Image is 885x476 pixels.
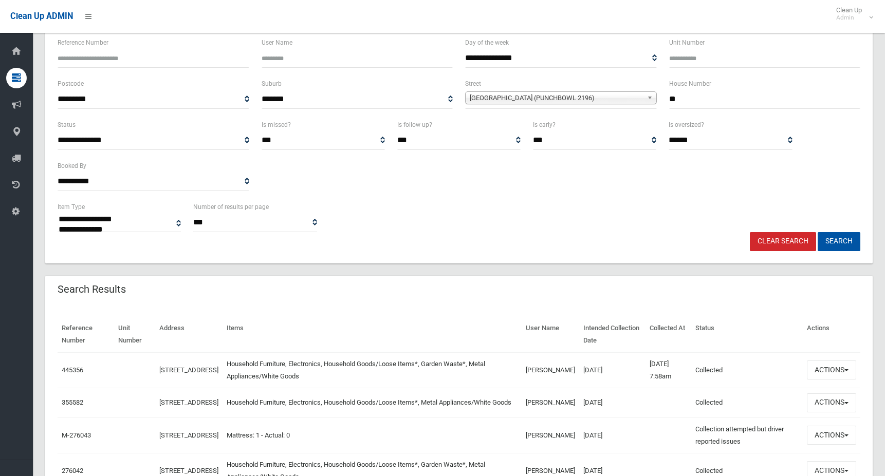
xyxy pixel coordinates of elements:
[522,388,579,417] td: [PERSON_NAME]
[669,37,705,48] label: Unit Number
[533,119,556,130] label: Is early?
[807,393,856,412] button: Actions
[465,37,509,48] label: Day of the week
[58,160,86,172] label: Booked By
[223,388,521,417] td: Household Furniture, Electronics, Household Goods/Loose Items*, Metal Appliances/White Goods
[691,352,803,388] td: Collected
[818,232,860,251] button: Search
[223,417,521,453] td: Mattress: 1 - Actual: 0
[465,78,481,89] label: Street
[62,431,91,439] a: M-276043
[58,119,76,130] label: Status
[522,417,579,453] td: [PERSON_NAME]
[58,37,108,48] label: Reference Number
[470,92,643,104] span: [GEOGRAPHIC_DATA] (PUNCHBOWL 2196)
[45,279,138,299] header: Search Results
[58,317,114,352] th: Reference Number
[262,37,292,48] label: User Name
[646,317,691,352] th: Collected At
[58,201,85,213] label: Item Type
[62,398,83,406] a: 355582
[807,360,856,379] button: Actions
[579,317,646,352] th: Intended Collection Date
[159,366,218,374] a: [STREET_ADDRESS]
[691,417,803,453] td: Collection attempted but driver reported issues
[646,352,691,388] td: [DATE] 7:58am
[10,11,73,21] span: Clean Up ADMIN
[155,317,223,352] th: Address
[193,201,269,213] label: Number of results per page
[159,467,218,474] a: [STREET_ADDRESS]
[691,388,803,417] td: Collected
[159,431,218,439] a: [STREET_ADDRESS]
[831,6,872,22] span: Clean Up
[836,14,862,22] small: Admin
[691,317,803,352] th: Status
[522,317,579,352] th: User Name
[579,352,646,388] td: [DATE]
[223,352,521,388] td: Household Furniture, Electronics, Household Goods/Loose Items*, Garden Waste*, Metal Appliances/W...
[114,317,155,352] th: Unit Number
[669,119,704,130] label: Is oversized?
[159,398,218,406] a: [STREET_ADDRESS]
[58,78,84,89] label: Postcode
[579,417,646,453] td: [DATE]
[262,78,282,89] label: Suburb
[262,119,291,130] label: Is missed?
[397,119,432,130] label: Is follow up?
[807,426,856,445] button: Actions
[223,317,521,352] th: Items
[750,232,816,251] a: Clear Search
[522,352,579,388] td: [PERSON_NAME]
[62,467,83,474] a: 276042
[803,317,860,352] th: Actions
[669,78,711,89] label: House Number
[62,366,83,374] a: 445356
[579,388,646,417] td: [DATE]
